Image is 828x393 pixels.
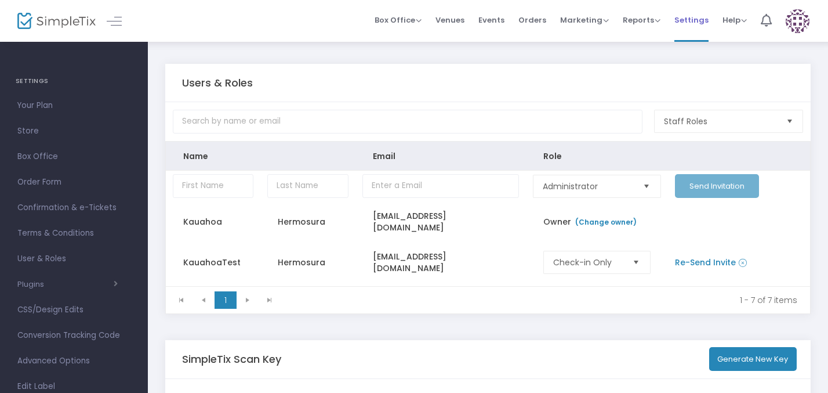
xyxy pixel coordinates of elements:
td: KauahoaTest [166,242,260,283]
span: Venues [435,5,464,35]
span: Your Plan [17,98,130,113]
span: Orders [518,5,546,35]
div: Data table [166,142,810,286]
span: Staff Roles [664,116,777,127]
th: Role [526,142,668,171]
td: [PERSON_NAME] [260,283,355,347]
h5: SimpleTix Scan Key [182,353,281,366]
input: Search by name or email [173,110,642,134]
span: CSS/Design Edits [17,302,130,318]
span: Check-in Only [553,257,622,268]
input: Last Name [267,174,348,198]
td: Kauahoa [166,201,260,242]
span: Conversion Tracking Code [17,328,130,343]
td: [EMAIL_ADDRESS][DOMAIN_NAME] [355,201,526,242]
input: Enter a Email [362,174,519,198]
a: (Change owner) [574,217,637,227]
span: Administrator [543,181,633,192]
h4: SETTINGS [16,70,132,93]
button: Select [782,110,798,132]
span: Events [478,5,504,35]
span: Page 1 [215,291,237,309]
span: User & Roles [17,251,130,266]
span: Settings [674,5,709,35]
a: Re-Send Invite [675,257,736,268]
span: Terms & Conditions [17,226,130,241]
td: [PERSON_NAME] [166,283,260,347]
span: Help [722,15,747,26]
input: First Name [173,174,253,198]
span: Reports [623,15,660,26]
span: Store [17,124,130,139]
th: Name [166,142,260,171]
button: Plugins [17,280,118,289]
span: Box Office [375,15,422,26]
kendo-pager-info: 1 - 7 of 7 items [289,294,797,306]
button: Select [638,175,655,197]
button: Select [628,251,644,273]
td: Hermosura [260,201,355,242]
span: Confirmation & e-Tickets [17,200,130,215]
td: [PERSON_NAME][EMAIL_ADDRESS][PERSON_NAME][DOMAIN_NAME] [355,283,526,347]
td: [EMAIL_ADDRESS][DOMAIN_NAME] [355,242,526,283]
span: Owner [543,216,640,228]
th: Email [355,142,526,171]
span: Marketing [560,15,609,26]
span: Box Office [17,149,130,164]
td: Hermosura [260,242,355,283]
button: Generate New Key [709,347,797,371]
span: Advanced Options [17,354,130,369]
span: Order Form [17,175,130,190]
h5: Users & Roles [182,77,253,89]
